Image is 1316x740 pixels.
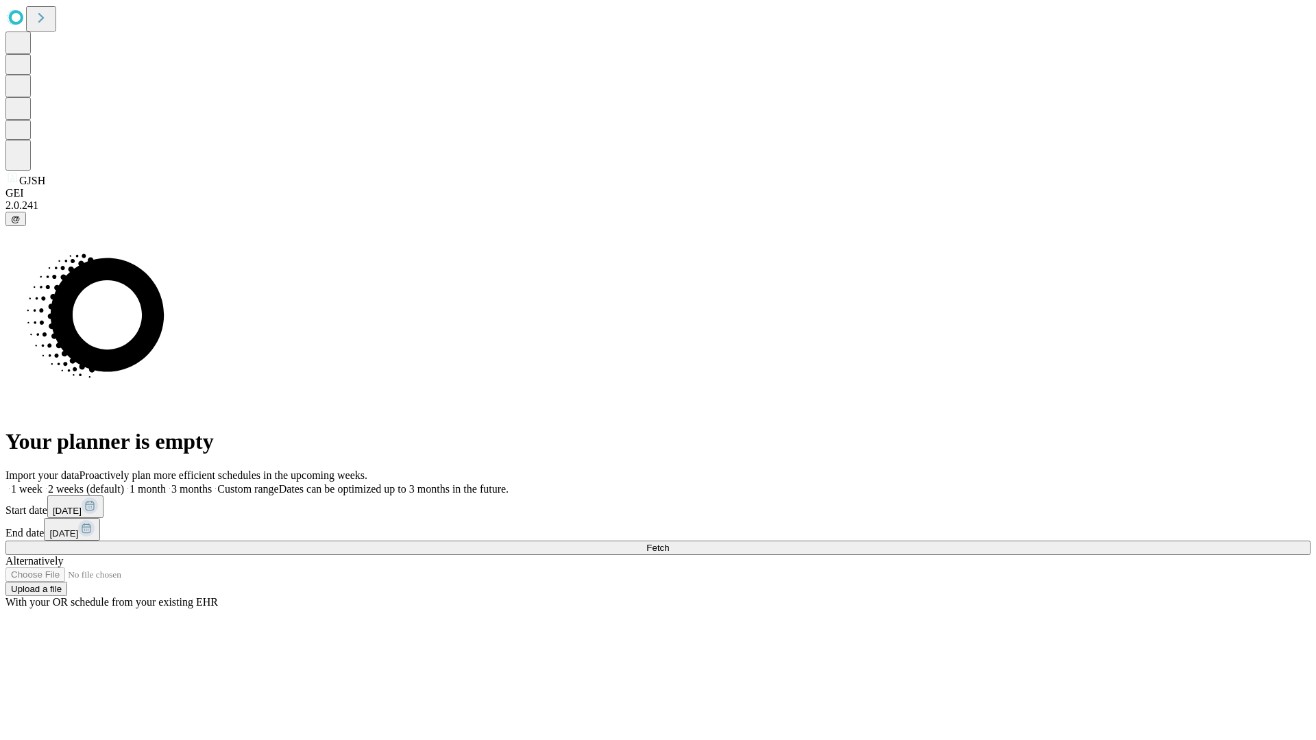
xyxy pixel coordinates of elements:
button: Upload a file [5,582,67,596]
div: 2.0.241 [5,199,1311,212]
span: [DATE] [53,506,82,516]
button: Fetch [5,541,1311,555]
span: 1 week [11,483,42,495]
span: With your OR schedule from your existing EHR [5,596,218,608]
span: [DATE] [49,528,78,539]
span: Dates can be optimized up to 3 months in the future. [279,483,509,495]
button: [DATE] [47,495,103,518]
div: End date [5,518,1311,541]
span: 1 month [130,483,166,495]
span: @ [11,214,21,224]
button: [DATE] [44,518,100,541]
span: Custom range [217,483,278,495]
button: @ [5,212,26,226]
span: Proactively plan more efficient schedules in the upcoming weeks. [80,469,367,481]
h1: Your planner is empty [5,429,1311,454]
div: Start date [5,495,1311,518]
span: 3 months [171,483,212,495]
span: Alternatively [5,555,63,567]
span: Import your data [5,469,80,481]
span: GJSH [19,175,45,186]
span: 2 weeks (default) [48,483,124,495]
div: GEI [5,187,1311,199]
span: Fetch [646,543,669,553]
